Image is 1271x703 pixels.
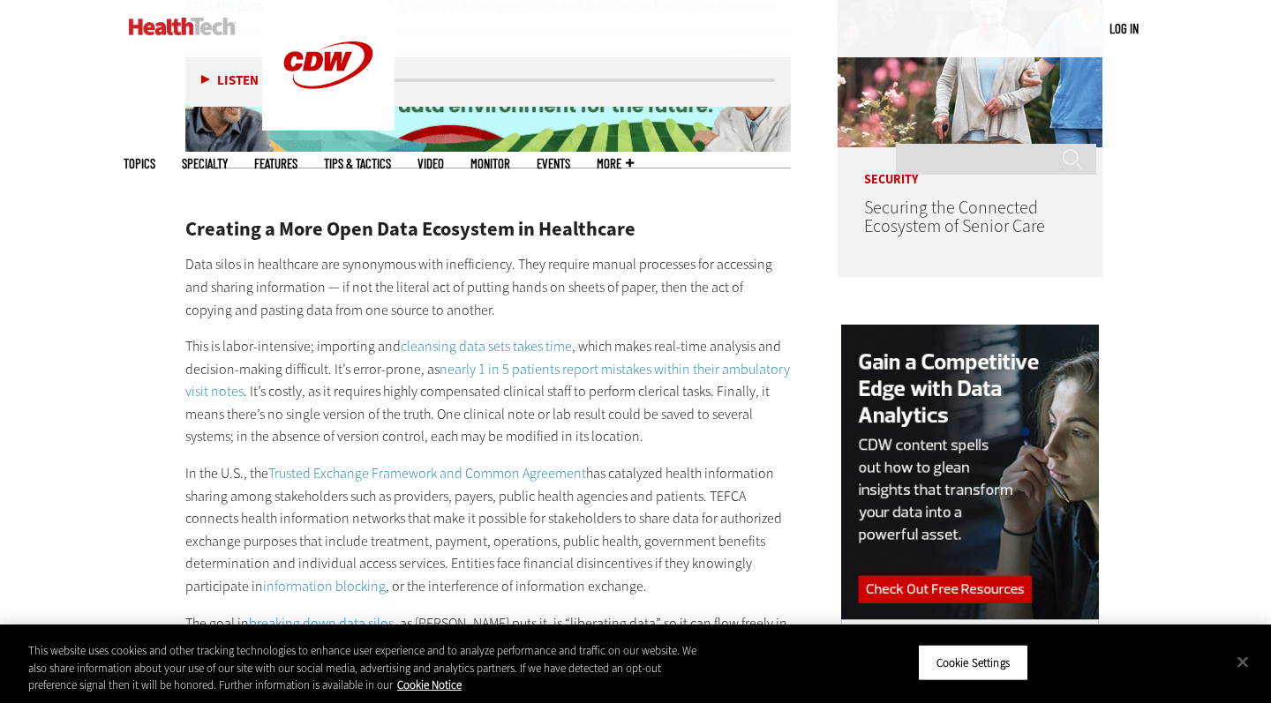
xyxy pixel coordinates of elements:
p: Data silos in healthcare are synonymous with inefficiency. They require manual processes for acce... [185,253,791,321]
a: Events [537,157,570,170]
a: Video [417,157,444,170]
img: Home [129,18,236,35]
a: Tips & Tactics [324,157,391,170]
p: Security [838,147,1102,186]
a: Trusted Exchange Framework and Common Agreement [268,464,586,482]
a: Securing the Connected Ecosystem of Senior Care [864,196,1045,238]
a: nearly 1 in 5 patients report mistakes within their ambulatory visit notes [185,360,790,401]
button: Close [1223,642,1262,681]
div: This website uses cookies and other tracking technologies to enhance user experience and to analy... [28,642,699,694]
p: In the U.S., the has catalyzed health information sharing among stakeholders such as providers, p... [185,462,791,598]
a: Features [254,157,297,170]
img: data analytics right rail [841,325,1099,662]
p: This is labor-intensive; importing and , which makes real-time analysis and decision-making diffi... [185,335,791,448]
h2: Creating a More Open Data Ecosystem in Healthcare [185,220,791,239]
div: User menu [1109,19,1139,38]
span: More [597,157,634,170]
button: Cookie Settings [918,644,1028,681]
a: Log in [1109,20,1139,36]
span: Specialty [182,157,228,170]
a: CDW [262,116,395,135]
a: cleansing data sets takes time [401,337,572,355]
a: More information about your privacy [397,677,462,692]
span: Topics [124,157,155,170]
a: MonITor [470,157,510,170]
a: information blocking [263,577,386,595]
a: breaking down data silos [249,614,394,632]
